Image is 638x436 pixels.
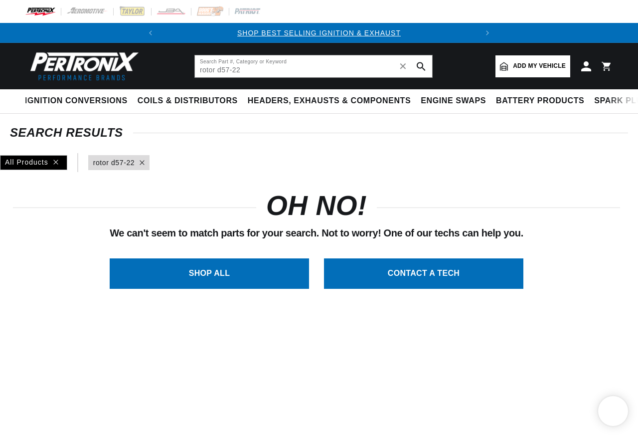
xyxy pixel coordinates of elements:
button: search button [410,55,432,77]
div: Announcement [160,27,478,38]
summary: Headers, Exhausts & Components [243,89,416,113]
span: Engine Swaps [421,96,486,106]
span: Ignition Conversions [25,96,128,106]
summary: Ignition Conversions [25,89,133,113]
summary: Coils & Distributors [133,89,243,113]
a: rotor d57-22 [93,157,135,168]
img: Pertronix [25,49,140,83]
summary: Engine Swaps [416,89,491,113]
button: Translation missing: en.sections.announcements.previous_announcement [141,23,160,43]
h1: OH NO! [266,194,367,218]
div: SEARCH RESULTS [10,128,628,138]
button: Translation missing: en.sections.announcements.next_announcement [478,23,497,43]
a: SHOP BEST SELLING IGNITION & EXHAUST [237,29,401,37]
summary: Battery Products [491,89,589,113]
span: Battery Products [496,96,584,106]
input: Search Part #, Category or Keyword [195,55,432,77]
span: Add my vehicle [513,61,566,71]
a: CONTACT A TECH [324,258,523,289]
a: Add my vehicle [495,55,570,77]
span: Headers, Exhausts & Components [248,96,411,106]
div: 1 of 2 [160,27,478,38]
p: We can't seem to match parts for your search. Not to worry! One of our techs can help you. [13,225,620,241]
span: Coils & Distributors [138,96,238,106]
a: SHOP ALL [110,258,309,289]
